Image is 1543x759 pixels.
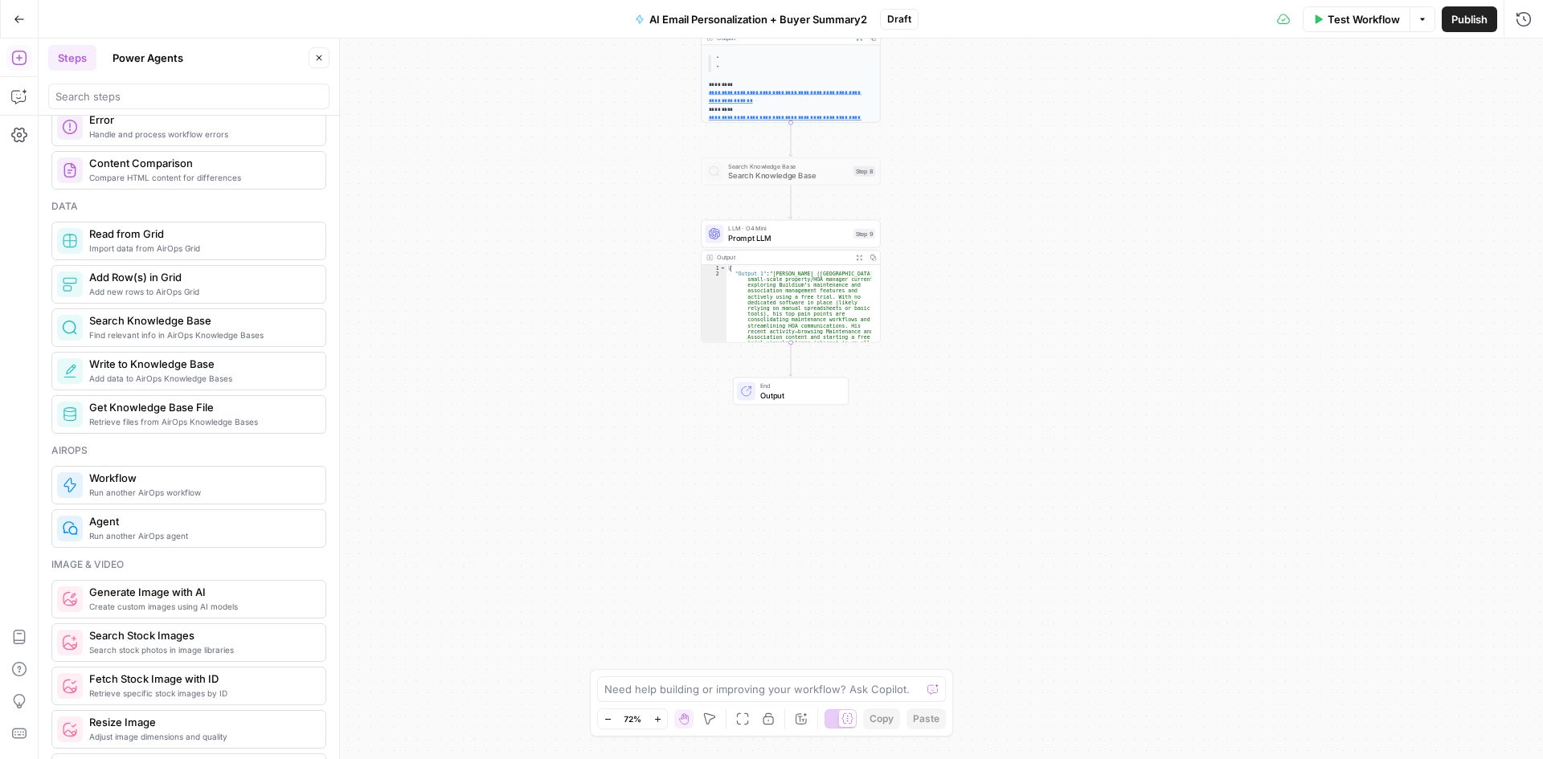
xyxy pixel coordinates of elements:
span: Find relevant info in AirOps Knowledge Bases [89,328,313,341]
img: vrinnnclop0vshvmafd7ip1g7ohf [62,162,78,178]
span: Fetch Stock Image with ID [89,671,313,687]
span: Run another AirOps workflow [89,486,313,499]
button: AI Email Personalization + Buyer Summary2 [625,6,877,32]
span: AI Email Personalization + Buyer Summary2 [649,11,867,27]
span: Draft [887,12,911,27]
span: Add Row(s) in Grid [89,269,313,285]
div: Step 8 [853,166,875,177]
button: Publish [1442,6,1497,32]
div: Step 9 [853,229,875,239]
span: Handle and process workflow errors [89,128,313,141]
g: Edge from step_8 to step_9 [789,185,792,218]
button: Test Workflow [1303,6,1410,32]
button: Steps [48,45,96,71]
div: 2 [702,271,726,375]
span: Test Workflow [1328,11,1400,27]
span: Import data from AirOps Grid [89,242,313,255]
div: Output [717,33,849,43]
span: Add new rows to AirOps Grid [89,285,313,298]
span: Run another AirOps agent [89,529,313,542]
span: End [760,382,839,391]
span: Prompt LLM [728,232,849,243]
div: Image & video [51,557,326,572]
span: Create custom images using AI models [89,600,313,613]
input: Search steps [55,88,322,104]
span: Paste [913,712,939,726]
span: Toggle code folding, rows 1 through 15 [719,265,726,271]
button: Power Agents [103,45,193,71]
span: Compare HTML content for differences [89,171,313,184]
span: Copy [870,712,894,726]
div: Data [51,199,326,214]
span: Output [760,390,839,401]
span: Search Stock Images [89,627,313,643]
span: Add data to AirOps Knowledge Bases [89,372,313,385]
span: Search stock photos in image libraries [89,643,313,656]
span: Search Knowledge Base [728,169,849,181]
span: 72% [624,712,641,725]
span: Retrieve specific stock images by ID [89,687,313,700]
span: Write to Knowledge Base [89,356,313,372]
span: Get Knowledge Base File [89,399,313,415]
div: Search Knowledge BaseSearch Knowledge BaseStep 8 [701,157,880,186]
span: Workflow [89,470,313,486]
div: EndOutput [701,377,880,406]
span: Publish [1451,11,1488,27]
div: LLM · O4 MiniPrompt LLMStep 9Output{ "Output 1":"[PERSON_NAME] ([GEOGRAPHIC_DATA], [GEOGRAPHIC_DA... [701,220,880,343]
g: Edge from step_12 to step_8 [789,123,792,157]
span: Error [89,112,313,128]
div: Airops [51,443,326,458]
span: Search Knowledge Base [728,161,849,171]
button: Paste [907,708,946,729]
span: Generate Image with AI [89,584,313,600]
span: Agent [89,513,313,529]
div: Output [717,253,849,263]
span: Content Comparison [89,155,313,171]
span: Retrieve files from AirOps Knowledge Bases [89,415,313,428]
span: LLM · O4 Mini [728,224,849,234]
g: Edge from step_9 to end [789,342,792,376]
span: Read from Grid [89,226,313,242]
div: 1 [702,265,726,271]
button: Copy [863,708,900,729]
span: Adjust image dimensions and quality [89,730,313,743]
span: Resize Image [89,714,313,730]
span: Search Knowledge Base [89,312,313,328]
